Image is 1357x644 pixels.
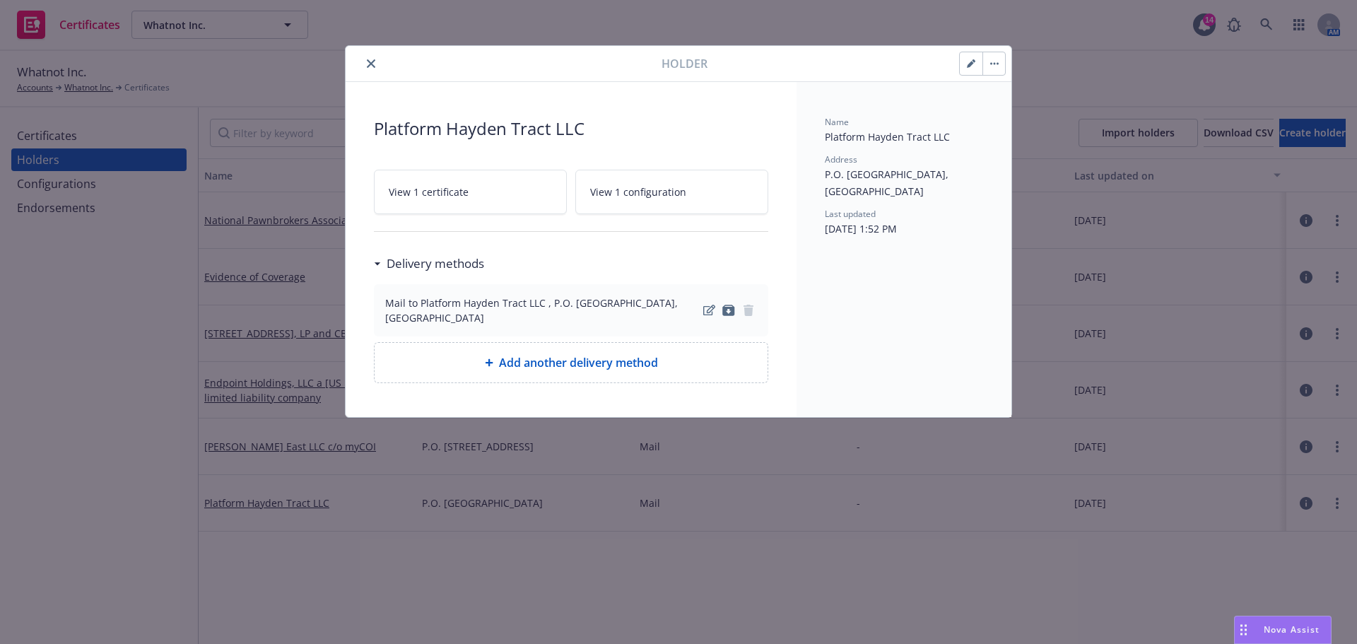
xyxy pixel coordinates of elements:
div: Mail to Platform Hayden Tract LLC , P.O. [GEOGRAPHIC_DATA], [GEOGRAPHIC_DATA] [385,295,700,325]
h3: Delivery methods [387,254,484,273]
span: Name [825,116,849,128]
span: [DATE] 1:52 PM [825,222,897,235]
span: Address [825,153,857,165]
span: View 1 configuration [590,185,686,199]
span: remove [740,302,757,319]
div: Delivery methods [374,254,484,273]
div: Add another delivery method [374,342,768,383]
span: Last updated [825,208,876,220]
a: View 1 certificate [374,170,567,214]
span: Platform Hayden Tract LLC [374,116,768,141]
span: Add another delivery method [499,354,658,371]
span: P.O. [GEOGRAPHIC_DATA], [GEOGRAPHIC_DATA] [825,168,951,198]
span: Platform Hayden Tract LLC [825,130,950,144]
a: edit [700,302,717,319]
a: archive [720,302,737,319]
span: Nova Assist [1264,623,1320,636]
span: View 1 certificate [389,185,469,199]
div: Drag to move [1235,616,1252,643]
a: View 1 configuration [575,170,768,214]
button: Nova Assist [1234,616,1332,644]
